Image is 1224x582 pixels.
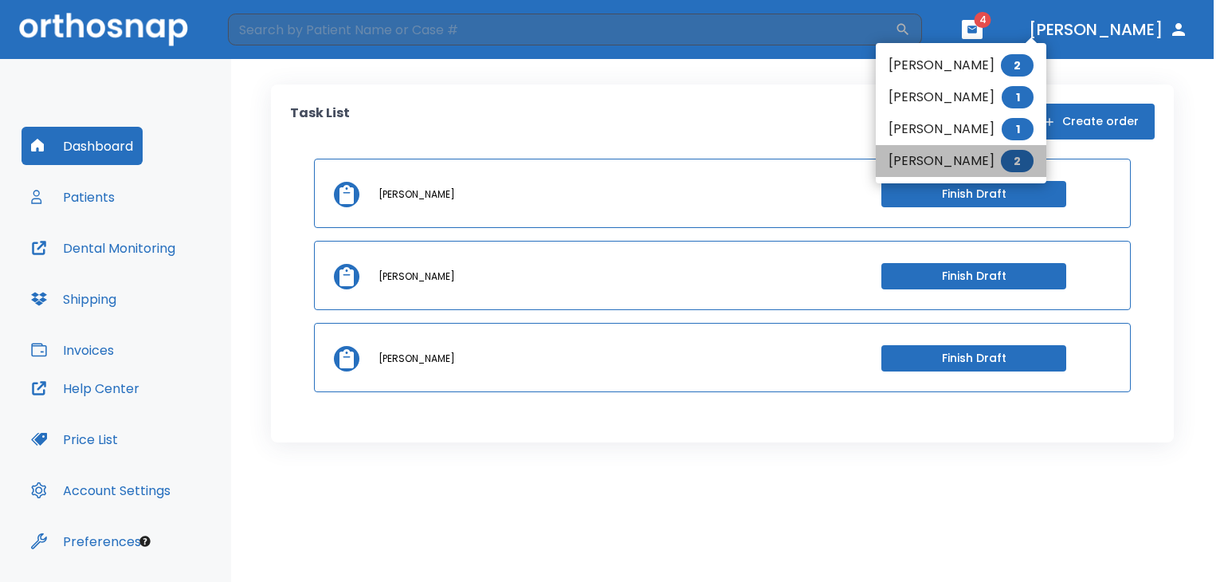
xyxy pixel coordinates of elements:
[876,49,1046,81] li: [PERSON_NAME]
[1002,118,1034,140] span: 1
[1002,86,1034,108] span: 1
[1001,150,1034,172] span: 2
[876,81,1046,113] li: [PERSON_NAME]
[876,113,1046,145] li: [PERSON_NAME]
[876,145,1046,177] li: [PERSON_NAME]
[1001,54,1034,77] span: 2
